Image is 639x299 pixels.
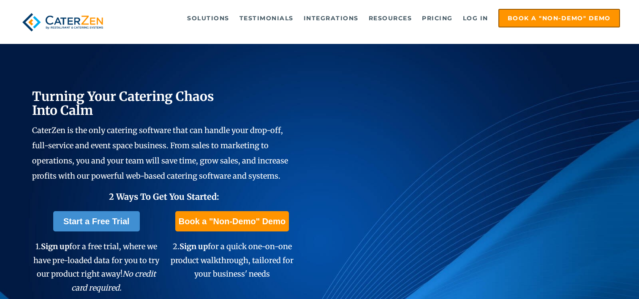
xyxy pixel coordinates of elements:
[41,242,69,251] span: Sign up
[175,211,289,231] a: Book a "Non-Demo" Demo
[364,10,416,27] a: Resources
[183,10,234,27] a: Solutions
[71,269,156,292] em: No credit card required.
[109,191,219,202] span: 2 Ways To Get You Started:
[459,10,492,27] a: Log in
[122,9,620,27] div: Navigation Menu
[33,242,159,292] span: 1. for a free trial, where we have pre-loaded data for you to try our product right away!
[53,211,140,231] a: Start a Free Trial
[418,10,457,27] a: Pricing
[299,10,363,27] a: Integrations
[171,242,294,279] span: 2. for a quick one-on-one product walkthrough, tailored for your business' needs
[179,242,208,251] span: Sign up
[235,10,298,27] a: Testimonials
[564,266,630,290] iframe: Help widget launcher
[498,9,620,27] a: Book a "Non-Demo" Demo
[32,88,214,118] span: Turning Your Catering Chaos Into Calm
[19,9,106,35] img: caterzen
[32,125,288,181] span: CaterZen is the only catering software that can handle your drop-off, full-service and event spac...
